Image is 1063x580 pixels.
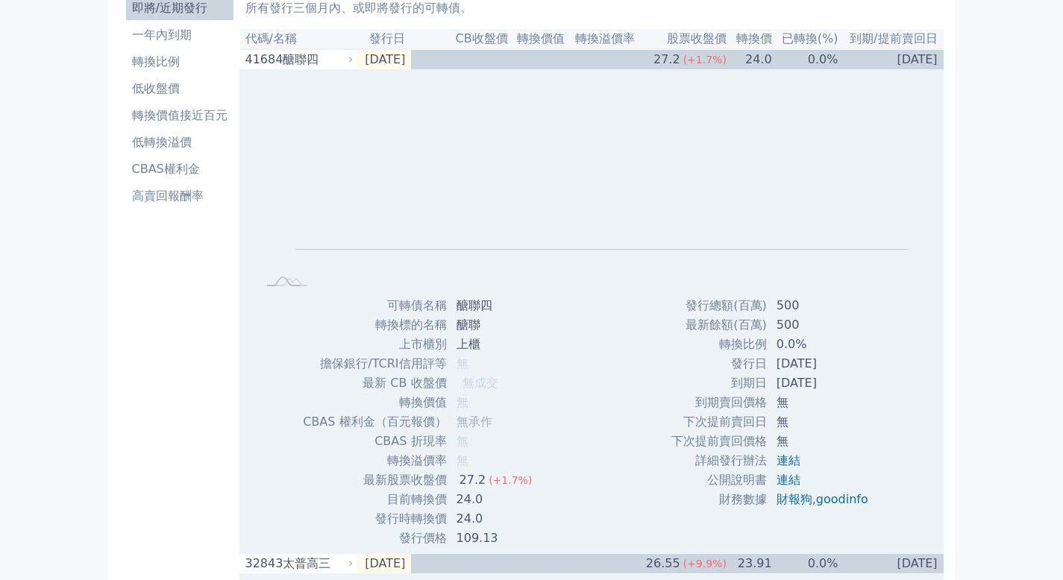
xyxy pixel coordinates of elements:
[671,373,768,393] td: 到期日
[302,529,447,548] td: 發行價格
[773,29,839,49] th: 已轉換(%)
[457,471,489,489] div: 27.2
[768,412,880,432] td: 無
[671,412,768,432] td: 下次提前賣回日
[671,451,768,470] td: 詳細發行辦法
[671,315,768,335] td: 最新餘額(百萬)
[302,412,447,432] td: CBAS 權利金（百元報價）
[472,52,508,66] span: 無成交
[302,393,447,412] td: 轉換價值
[126,184,233,208] a: 高賣回報酬率
[773,49,839,69] td: 0.0%
[302,451,447,470] td: 轉換溢價率
[283,51,351,69] div: 醣聯四
[302,509,447,529] td: 發行時轉換價
[126,23,233,47] a: 一年內到期
[448,529,545,548] td: 109.13
[816,492,868,506] a: goodinfo
[489,474,532,486] span: (+1.7%)
[988,508,1063,580] div: 聊天小工具
[283,555,351,573] div: 太普高三
[773,554,839,573] td: 0.0%
[768,315,880,335] td: 500
[245,555,279,573] div: 32843
[457,414,492,429] span: 無承作
[671,470,768,490] td: 公開說明書
[553,556,565,570] span: 無
[448,335,545,354] td: 上櫃
[671,354,768,373] td: 發行日
[727,554,773,573] td: 23.91
[643,555,683,573] div: 26.55
[239,29,357,49] th: 代碼/名稱
[777,473,800,487] a: 連結
[126,157,233,181] a: CBAS權利金
[777,492,812,506] a: 財報狗
[126,187,233,205] li: 高賣回報酬率
[411,29,508,49] th: CB收盤價
[768,490,880,509] td: ,
[727,49,773,69] td: 24.0
[623,556,635,570] span: 無
[126,133,233,151] li: 低轉換溢價
[988,508,1063,580] iframe: Chat Widget
[650,51,683,69] div: 27.2
[302,490,447,509] td: 目前轉換價
[126,160,233,178] li: CBAS權利金
[683,558,727,570] span: (+9.9%)
[553,52,565,66] span: 無
[768,296,880,315] td: 500
[302,296,447,315] td: 可轉債名稱
[671,296,768,315] td: 發行總額(百萬)
[457,453,468,467] span: 無
[281,92,908,270] g: Chart
[768,393,880,412] td: 無
[671,335,768,354] td: 轉換比例
[636,29,727,49] th: 股票收盤價
[623,52,635,66] span: 無
[302,373,447,393] td: 最新 CB 收盤價
[727,29,773,49] th: 轉換價
[768,354,880,373] td: [DATE]
[302,315,447,335] td: 轉換標的名稱
[126,104,233,127] a: 轉換價值接近百元
[357,29,412,49] th: 發行日
[126,26,233,44] li: 一年內到期
[302,335,447,354] td: 上市櫃別
[768,335,880,354] td: 0.0%
[457,356,468,371] span: 無
[683,54,727,66] span: (+1.7%)
[126,53,233,71] li: 轉換比例
[768,373,880,393] td: [DATE]
[457,395,468,409] span: 無
[839,49,944,69] td: [DATE]
[302,470,447,490] td: 最新股票收盤價
[357,49,412,69] td: [DATE]
[671,490,768,509] td: 財務數據
[839,554,944,573] td: [DATE]
[509,29,566,49] th: 轉換價值
[462,376,498,390] span: 無成交
[302,432,447,451] td: CBAS 折現率
[126,80,233,98] li: 低收盤價
[839,29,944,49] th: 到期/提前賣回日
[448,315,545,335] td: 醣聯
[448,509,545,529] td: 24.0
[457,434,468,448] span: 無
[671,393,768,412] td: 到期賣回價格
[357,554,412,573] td: [DATE]
[671,432,768,451] td: 下次提前賣回價格
[565,29,635,49] th: 轉換溢價率
[777,453,800,467] a: 連結
[302,354,447,373] td: 擔保銀行/TCRI信用評等
[126,107,233,124] li: 轉換價值接近百元
[126,130,233,154] a: 低轉換溢價
[126,77,233,101] a: 低收盤價
[245,51,279,69] div: 41684
[448,490,545,509] td: 24.0
[448,296,545,315] td: 醣聯四
[768,432,880,451] td: 無
[472,556,508,570] span: 無成交
[126,50,233,74] a: 轉換比例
